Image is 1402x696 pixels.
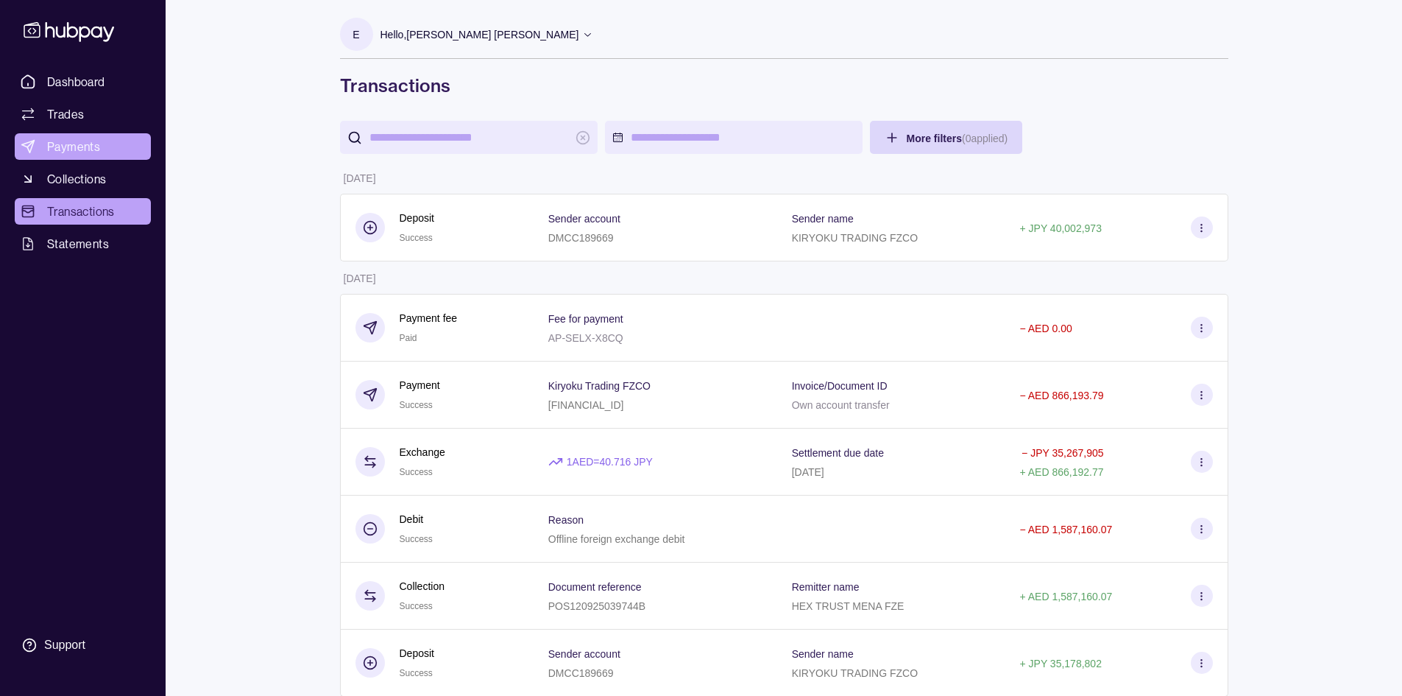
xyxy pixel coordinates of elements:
[400,444,445,460] p: Exchange
[15,231,151,257] a: Statements
[15,198,151,225] a: Transactions
[792,466,824,478] p: [DATE]
[567,454,653,470] p: 1 AED = 40.716 JPY
[344,172,376,184] p: [DATE]
[44,637,85,653] div: Support
[400,467,433,477] span: Success
[792,648,854,660] p: Sender name
[344,273,376,284] p: [DATE]
[792,380,888,392] p: Invoice/Document ID
[400,668,433,678] span: Success
[792,399,890,411] p: Own account transfer
[47,235,109,253] span: Statements
[400,210,434,226] p: Deposit
[15,68,151,95] a: Dashboard
[15,101,151,127] a: Trades
[400,511,433,527] p: Debit
[548,213,620,225] p: Sender account
[400,233,433,243] span: Success
[548,514,584,526] p: Reason
[353,27,359,43] p: E
[792,667,918,679] p: KIRYOKU TRADING FZCO
[548,581,642,593] p: Document reference
[870,121,1023,154] button: More filters(0applied)
[1019,658,1101,669] p: + JPY 35,178,802
[400,534,433,544] span: Success
[400,400,433,410] span: Success
[1019,591,1112,602] p: + AED 1,587,160.07
[1019,390,1103,401] p: − AED 866,193.79
[400,310,458,326] p: Payment fee
[548,232,614,244] p: DMCC189669
[548,600,645,612] p: POS120925039744B
[400,645,434,661] p: Deposit
[369,121,568,154] input: search
[792,232,918,244] p: KIRYOKU TRADING FZCO
[1019,524,1112,535] p: − AED 1,587,160.07
[548,533,685,545] p: Offline foreign exchange debit
[792,600,904,612] p: HEX TRUST MENA FZE
[15,630,151,661] a: Support
[548,380,651,392] p: Kiryoku Trading FZCO
[1019,323,1072,334] p: − AED 0.00
[47,138,100,155] span: Payments
[962,133,1008,144] p: ( 0 applied)
[792,581,860,593] p: Remitter name
[15,166,151,192] a: Collections
[47,105,84,123] span: Trades
[548,399,624,411] p: [FINANCIAL_ID]
[548,313,623,325] p: Fee for payment
[380,27,579,43] p: Hello, [PERSON_NAME] [PERSON_NAME]
[907,133,1008,144] span: More filters
[47,203,115,220] span: Transactions
[1022,447,1103,459] p: − JPY 35,267,905
[400,377,440,393] p: Payment
[400,578,445,594] p: Collection
[792,447,884,459] p: Settlement due date
[1019,222,1101,234] p: + JPY 40,002,973
[1019,466,1103,478] p: + AED 866,192.77
[47,73,105,91] span: Dashboard
[15,133,151,160] a: Payments
[400,333,417,343] span: Paid
[792,213,854,225] p: Sender name
[400,601,433,611] span: Success
[548,648,620,660] p: Sender account
[548,667,614,679] p: DMCC189669
[47,170,106,188] span: Collections
[340,74,1228,97] h1: Transactions
[548,332,623,344] p: AP-SELX-X8CQ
